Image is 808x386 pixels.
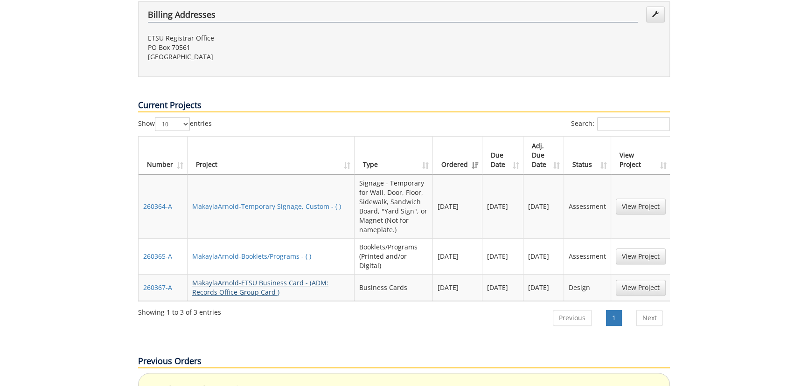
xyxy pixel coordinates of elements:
td: [DATE] [433,274,482,301]
th: Status: activate to sort column ascending [564,137,611,174]
td: [DATE] [482,174,523,238]
td: Assessment [564,238,611,274]
div: Showing 1 to 3 of 3 entries [138,304,221,317]
p: [GEOGRAPHIC_DATA] [148,52,397,62]
td: [DATE] [433,238,482,274]
a: 260367-A [143,283,172,292]
label: Show entries [138,117,212,131]
a: 260364-A [143,202,172,211]
td: [DATE] [523,274,564,301]
input: Search: [597,117,670,131]
td: [DATE] [433,174,482,238]
a: View Project [616,280,666,296]
a: MakaylaArnold-ETSU Business Card - (ADM: Records Office Group Card ) [192,278,328,296]
h4: Billing Addresses [148,10,638,22]
p: ETSU Registrar Office [148,34,397,43]
th: Type: activate to sort column ascending [355,137,433,174]
a: MakaylaArnold-Booklets/Programs - ( ) [192,252,311,261]
th: Due Date: activate to sort column ascending [482,137,523,174]
a: View Project [616,199,666,214]
a: View Project [616,248,666,264]
td: Business Cards [355,274,433,301]
p: PO Box 70561 [148,43,397,52]
a: 1 [606,310,622,326]
a: Edit Addresses [646,7,665,22]
th: Adj. Due Date: activate to sort column ascending [523,137,564,174]
a: MakaylaArnold-Temporary Signage, Custom - ( ) [192,202,341,211]
p: Current Projects [138,99,670,112]
td: Signage - Temporary for Wall, Door, Floor, Sidewalk, Sandwich Board, "Yard Sign", or Magnet (Not ... [355,174,433,238]
td: Assessment [564,174,611,238]
label: Search: [571,117,670,131]
td: [DATE] [523,238,564,274]
th: View Project: activate to sort column ascending [611,137,670,174]
p: Previous Orders [138,355,670,368]
td: Booklets/Programs (Printed and/or Digital) [355,238,433,274]
td: [DATE] [523,174,564,238]
select: Showentries [155,117,190,131]
th: Number: activate to sort column ascending [139,137,188,174]
td: [DATE] [482,274,523,301]
td: Design [564,274,611,301]
a: 260365-A [143,252,172,261]
th: Project: activate to sort column ascending [188,137,355,174]
a: Next [636,310,663,326]
a: Previous [553,310,592,326]
th: Ordered: activate to sort column ascending [433,137,482,174]
td: [DATE] [482,238,523,274]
